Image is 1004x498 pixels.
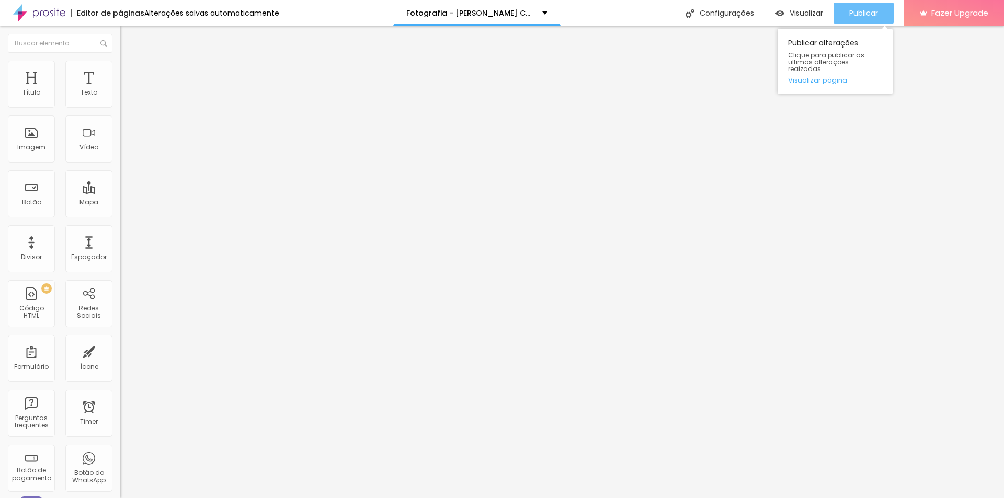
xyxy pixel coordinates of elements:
[22,89,40,96] div: Título
[788,52,882,73] span: Clique para publicar as ultimas alterações reaizadas
[788,77,882,84] a: Visualizar página
[100,40,107,47] img: Icone
[849,9,878,17] span: Publicar
[931,8,988,17] span: Fazer Upgrade
[22,199,41,206] div: Botão
[778,29,893,94] div: Publicar alterações
[80,418,98,425] div: Timer
[80,363,98,370] div: Ícone
[79,199,98,206] div: Mapa
[834,3,894,24] button: Publicar
[144,9,279,17] div: Alterações salvas automaticamente
[10,414,52,430] div: Perguntas frequentes
[775,9,784,18] img: view-1.svg
[21,253,42,261] div: Divisor
[71,9,144,17] div: Editor de páginas
[120,26,1004,498] iframe: Editor
[686,9,694,18] img: Icone
[8,34,112,53] input: Buscar elemento
[71,253,107,261] div: Espaçador
[10,305,52,320] div: Código HTML
[17,144,45,151] div: Imagem
[81,89,97,96] div: Texto
[406,9,534,17] p: Fotografia - [PERSON_NAME] Corporativo
[790,9,823,17] span: Visualizar
[68,305,109,320] div: Redes Sociais
[765,3,834,24] button: Visualizar
[10,467,52,482] div: Botão de pagamento
[68,469,109,484] div: Botão do WhatsApp
[79,144,98,151] div: Vídeo
[14,363,49,370] div: Formulário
